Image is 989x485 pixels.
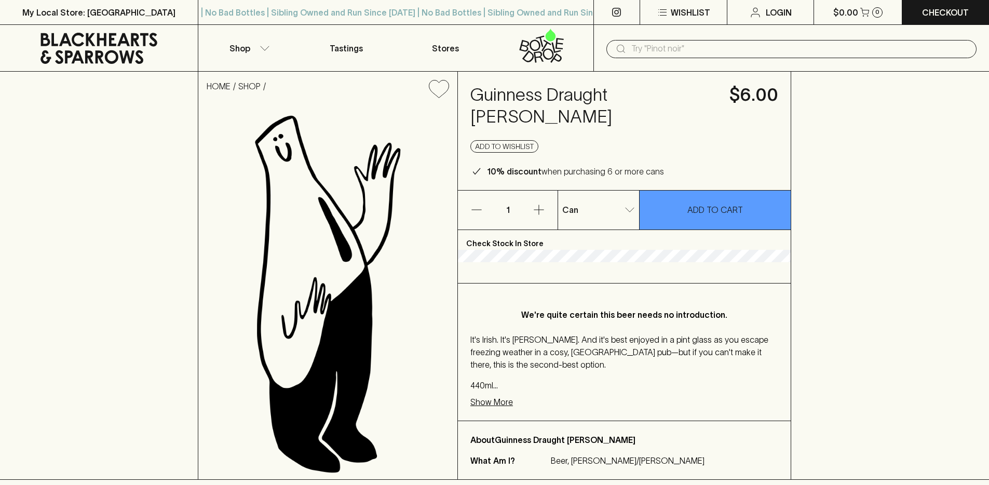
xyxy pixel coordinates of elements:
[487,165,664,178] p: when purchasing 6 or more cans
[470,379,778,392] p: 440ml
[562,204,578,216] p: Can
[671,6,710,19] p: Wishlist
[297,25,396,71] a: Tastings
[432,42,459,55] p: Stores
[22,6,175,19] p: My Local Store: [GEOGRAPHIC_DATA]
[238,82,261,91] a: SHOP
[470,140,538,153] button: Add to wishlist
[198,106,457,479] img: Guinness Draught Stout
[470,333,778,371] p: It's Irish. It's [PERSON_NAME]. And it's best enjoyed in a pint glass as you escape freezing weat...
[833,6,858,19] p: $0.00
[922,6,969,19] p: Checkout
[631,41,968,57] input: Try "Pinot noir"
[640,191,791,230] button: ADD TO CART
[495,191,520,230] p: 1
[729,84,778,106] h4: $6.00
[766,6,792,19] p: Login
[458,230,791,250] p: Check Stock In Store
[229,42,250,55] p: Shop
[558,199,639,220] div: Can
[875,9,879,15] p: 0
[491,308,757,321] p: We're quite certain this beer needs no introduction.
[396,25,495,71] a: Stores
[207,82,231,91] a: HOME
[470,434,778,446] p: About Guinness Draught [PERSON_NAME]
[470,84,717,128] h4: Guinness Draught [PERSON_NAME]
[425,76,453,102] button: Add to wishlist
[487,167,541,176] b: 10% discount
[470,396,513,408] p: Show More
[551,454,705,467] p: Beer, [PERSON_NAME]/[PERSON_NAME]
[330,42,363,55] p: Tastings
[198,25,297,71] button: Shop
[470,454,548,467] p: What Am I?
[687,204,743,216] p: ADD TO CART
